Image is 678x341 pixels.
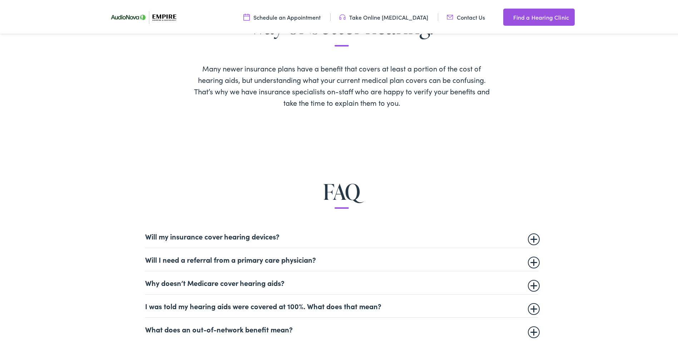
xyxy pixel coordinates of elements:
[339,12,428,20] a: Take Online [MEDICAL_DATA]
[145,300,538,309] summary: I was told my hearing aids were covered at 100%. What does that mean?
[447,12,485,20] a: Contact Us
[145,254,538,262] summary: Will I need a referral from a primary care physician?
[27,178,656,202] h2: FAQ
[243,12,321,20] a: Schedule an Appointment
[145,277,538,286] summary: Why doesn’t Medicare cover hearing aids?
[145,231,538,239] summary: Will my insurance cover hearing devices?
[145,323,538,332] summary: What does an out-of-network benefit mean?
[503,11,510,20] img: utility icon
[503,7,575,24] a: Find a Hearing Clinic
[192,50,491,107] div: Many newer insurance plans have a benefit that covers at least a portion of the cost of hearing a...
[243,12,250,20] img: utility icon
[339,12,346,20] img: utility icon
[447,12,453,20] img: utility icon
